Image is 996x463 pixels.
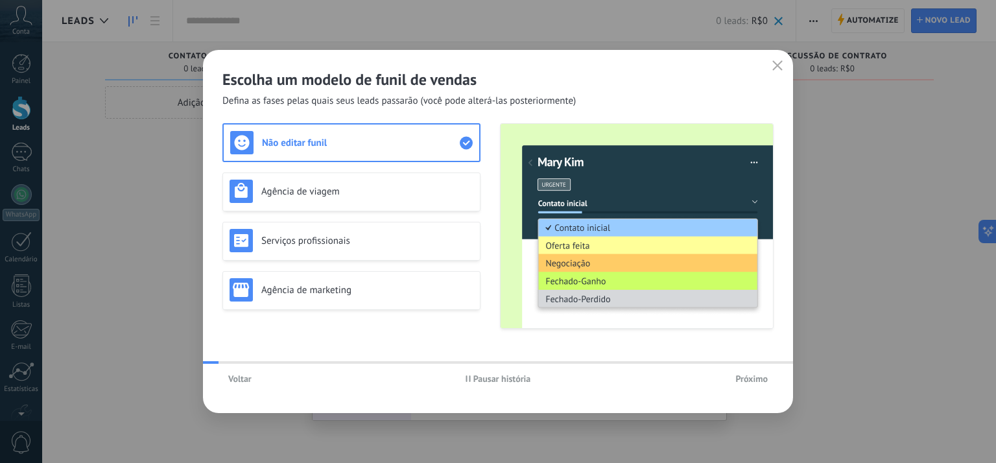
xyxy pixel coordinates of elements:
[729,369,774,388] button: Próximo
[261,284,473,296] h3: Agência de marketing
[222,95,576,108] span: Defina as fases pelas quais seus leads passarão (você pode alterá-las posteriormente)
[228,374,252,383] span: Voltar
[222,369,257,388] button: Voltar
[473,374,531,383] span: Pausar história
[460,369,537,388] button: Pausar história
[261,235,473,247] h3: Serviços profissionais
[222,69,774,89] h2: Escolha um modelo de funil de vendas
[735,374,768,383] span: Próximo
[262,137,460,149] h3: Não editar funil
[261,185,473,198] h3: Agência de viagem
